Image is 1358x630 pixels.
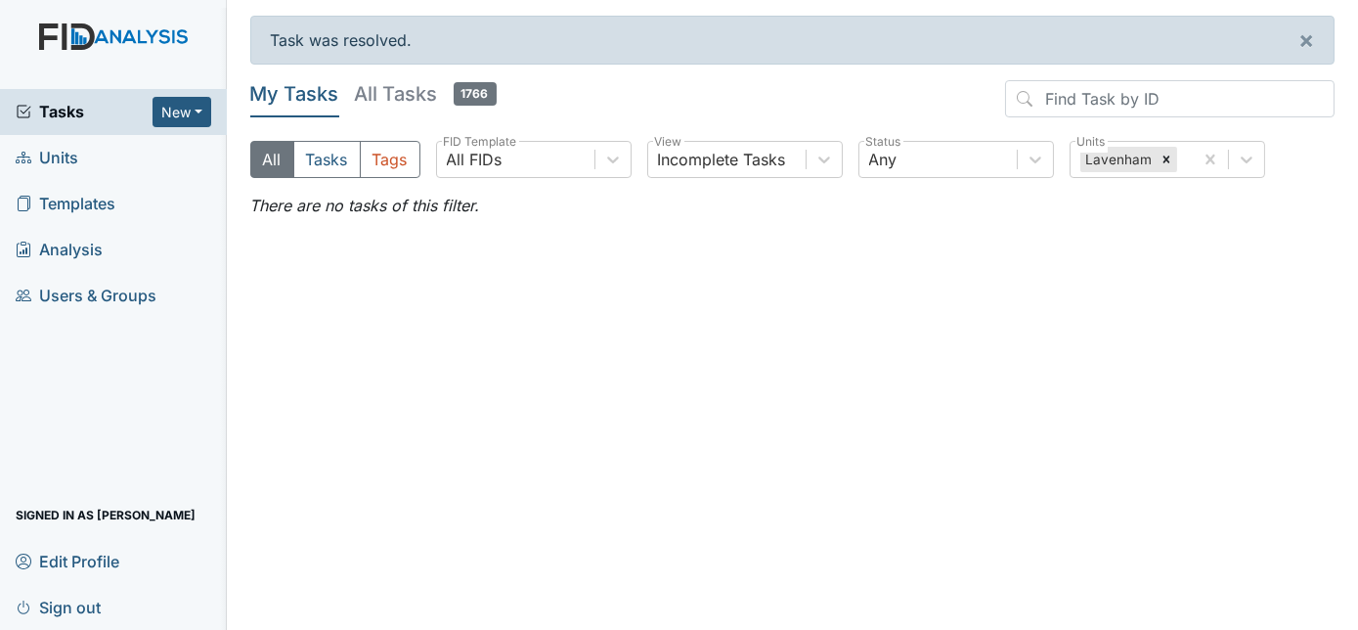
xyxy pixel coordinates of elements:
[16,235,103,265] span: Analysis
[658,148,786,171] div: Incomplete Tasks
[16,500,196,530] span: Signed in as [PERSON_NAME]
[447,148,503,171] div: All FIDs
[16,281,156,311] span: Users & Groups
[153,97,211,127] button: New
[1080,147,1156,172] div: Lavenham
[16,592,101,622] span: Sign out
[355,80,497,108] h5: All Tasks
[16,546,119,576] span: Edit Profile
[16,143,78,173] span: Units
[16,100,153,123] a: Tasks
[869,148,898,171] div: Any
[250,196,480,215] em: There are no tasks of this filter.
[454,82,497,106] span: 1766
[1298,25,1314,54] span: ×
[293,141,361,178] button: Tasks
[250,80,339,108] h5: My Tasks
[1005,80,1335,117] input: Find Task by ID
[250,16,1336,65] div: Task was resolved.
[1279,17,1334,64] button: ×
[250,141,294,178] button: All
[250,141,420,178] div: Type filter
[16,189,115,219] span: Templates
[360,141,420,178] button: Tags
